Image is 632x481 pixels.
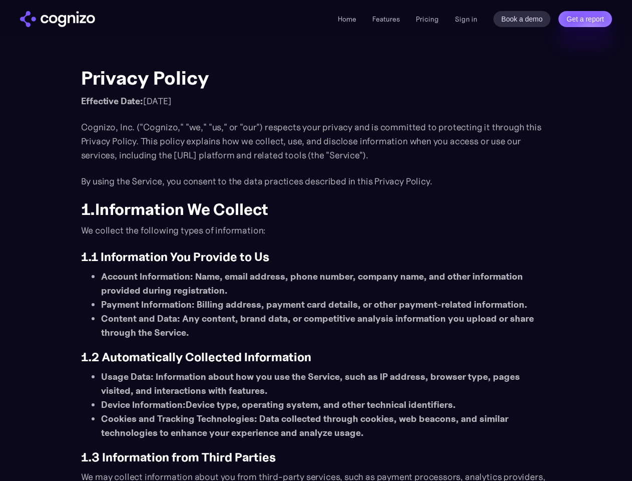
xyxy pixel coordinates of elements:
li: Device type, operating system, and other technical identifiers. [101,398,551,412]
strong: 1.2 Automatically Collected Information [81,350,311,365]
li: : Any content, brand data, or competitive analysis information you upload or share through the Se... [101,312,551,340]
a: Features [372,15,400,24]
p: By using the Service, you consent to the data practices described in this Privacy Policy. [81,174,551,188]
a: Home [338,15,356,24]
a: Get a report [558,11,612,27]
strong: Privacy Policy [81,66,209,90]
p: [DATE] [81,94,551,108]
p: We collect the following types of information: [81,223,551,237]
strong: Information We Collect [95,199,268,219]
li: : Billing address, payment card details, or other payment-related information. [101,298,551,312]
p: Cognizo, Inc. ("Cognizo," "we," "us," or "our") respects your privacy and is committed to protect... [81,120,551,162]
strong: Account Information [101,271,190,282]
strong: Device Information: [101,399,186,410]
li: : Information about how you use the Service, such as IP address, browser type, pages visited, and... [101,370,551,398]
a: home [20,11,95,27]
strong: Effective Date: [81,95,143,107]
a: Sign in [455,13,477,25]
a: Pricing [416,15,439,24]
strong: Content and Data [101,313,177,324]
strong: Cookies and Tracking Technologies [101,413,254,424]
strong: 1.1 Information You Provide to Us [81,250,269,265]
strong: 1.3 Information from Third Parties [81,450,276,465]
strong: Usage Data [101,371,151,382]
li: : Data collected through cookies, web beacons, and similar technologies to enhance your experienc... [101,412,551,440]
strong: Payment Information [101,299,192,310]
h2: 1. [81,200,551,218]
img: cognizo logo [20,11,95,27]
li: : Name, email address, phone number, company name, and other information provided during registra... [101,270,551,298]
a: Book a demo [493,11,551,27]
